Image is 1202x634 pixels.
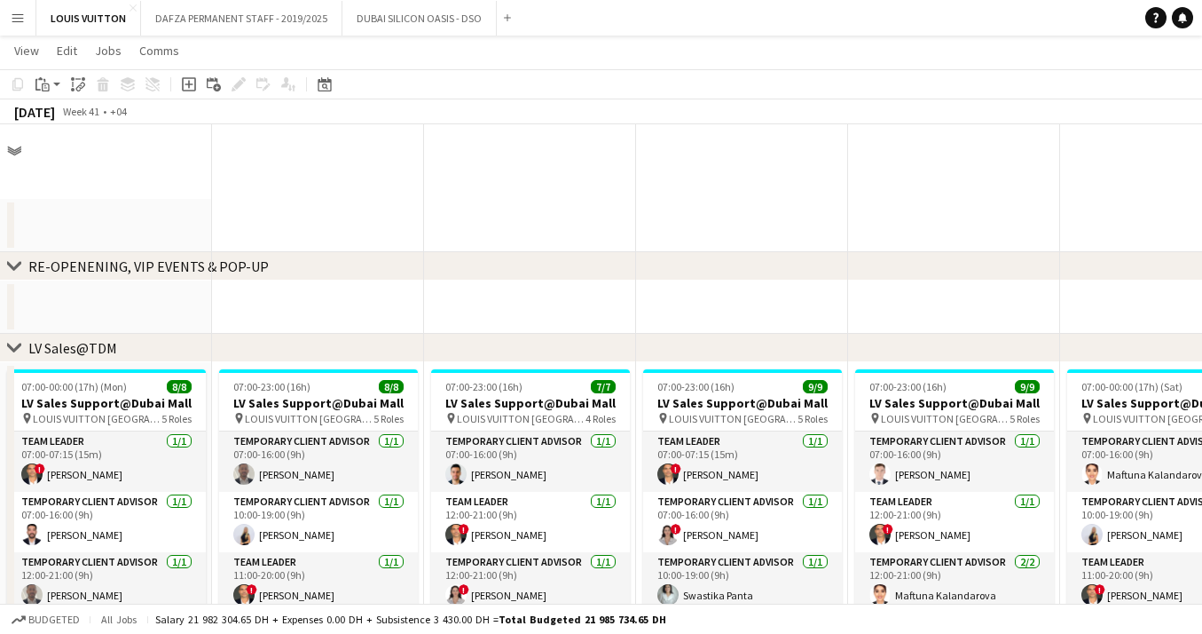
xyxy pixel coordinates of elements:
[88,39,129,62] a: Jobs
[445,380,522,393] span: 07:00-23:00 (16h)
[161,412,192,425] span: 5 Roles
[7,432,206,492] app-card-role: Team Leader1/107:00-07:15 (15m)![PERSON_NAME]
[342,1,497,36] button: DUBAI SILICON OASIS - DSO
[669,412,797,425] span: LOUIS VUITTON [GEOGRAPHIC_DATA] - [GEOGRAPHIC_DATA]
[431,369,630,632] app-job-card: 07:00-23:00 (16h)7/7LV Sales Support@Dubai Mall LOUIS VUITTON [GEOGRAPHIC_DATA] - [GEOGRAPHIC_DAT...
[671,524,681,535] span: !
[869,380,947,393] span: 07:00-23:00 (16h)
[167,380,192,393] span: 8/8
[643,395,842,411] h3: LV Sales Support@Dubai Mall
[883,524,893,535] span: !
[219,552,418,613] app-card-role: Team Leader1/111:00-20:00 (9h)![PERSON_NAME]
[643,369,842,632] app-job-card: 07:00-23:00 (16h)9/9LV Sales Support@Dubai Mall LOUIS VUITTON [GEOGRAPHIC_DATA] - [GEOGRAPHIC_DAT...
[499,613,666,626] span: Total Budgeted 21 985 734.65 DH
[855,395,1054,411] h3: LV Sales Support@Dubai Mall
[431,492,630,552] app-card-role: Team Leader1/112:00-21:00 (9h)![PERSON_NAME]
[855,369,1054,632] app-job-card: 07:00-23:00 (16h)9/9LV Sales Support@Dubai Mall LOUIS VUITTON [GEOGRAPHIC_DATA] - [GEOGRAPHIC_DAT...
[855,492,1054,552] app-card-role: Team Leader1/112:00-21:00 (9h)![PERSON_NAME]
[7,492,206,552] app-card-role: Temporary Client Advisor1/107:00-16:00 (9h)[PERSON_NAME]
[7,552,206,613] app-card-role: Temporary Client Advisor1/112:00-21:00 (9h)[PERSON_NAME]
[431,552,630,613] app-card-role: Temporary Client Advisor1/112:00-21:00 (9h)![PERSON_NAME]
[1095,584,1105,595] span: !
[50,39,84,62] a: Edit
[803,380,828,393] span: 9/9
[657,380,735,393] span: 07:00-23:00 (16h)
[7,395,206,411] h3: LV Sales Support@Dubai Mall
[57,43,77,59] span: Edit
[28,614,80,626] span: Budgeted
[379,380,404,393] span: 8/8
[457,412,585,425] span: LOUIS VUITTON [GEOGRAPHIC_DATA] - [GEOGRAPHIC_DATA]
[155,613,666,626] div: Salary 21 982 304.65 DH + Expenses 0.00 DH + Subsistence 3 430.00 DH =
[28,339,117,357] div: LV Sales@TDM
[643,432,842,492] app-card-role: Team Leader1/107:00-07:15 (15m)![PERSON_NAME]
[643,552,842,613] app-card-role: Temporary Client Advisor1/110:00-19:00 (9h)Swastika Panta
[36,1,141,36] button: LOUIS VUITTON
[373,412,404,425] span: 5 Roles
[881,412,1010,425] span: LOUIS VUITTON [GEOGRAPHIC_DATA] - [GEOGRAPHIC_DATA]
[1081,380,1182,393] span: 07:00-00:00 (17h) (Sat)
[21,380,127,393] span: 07:00-00:00 (17h) (Mon)
[855,432,1054,492] app-card-role: Temporary Client Advisor1/107:00-16:00 (9h)[PERSON_NAME]
[59,105,103,118] span: Week 41
[459,524,469,535] span: !
[643,492,842,552] app-card-role: Temporary Client Advisor1/107:00-16:00 (9h)![PERSON_NAME]
[14,43,39,59] span: View
[245,412,373,425] span: LOUIS VUITTON [GEOGRAPHIC_DATA] - [GEOGRAPHIC_DATA]
[14,103,55,121] div: [DATE]
[35,464,45,474] span: !
[141,1,342,36] button: DAFZA PERMANENT STAFF - 2019/2025
[110,105,127,118] div: +04
[247,584,257,595] span: !
[459,584,469,595] span: !
[1015,380,1040,393] span: 9/9
[431,395,630,411] h3: LV Sales Support@Dubai Mall
[431,432,630,492] app-card-role: Temporary Client Advisor1/107:00-16:00 (9h)[PERSON_NAME]
[219,369,418,632] app-job-card: 07:00-23:00 (16h)8/8LV Sales Support@Dubai Mall LOUIS VUITTON [GEOGRAPHIC_DATA] - [GEOGRAPHIC_DAT...
[591,380,616,393] span: 7/7
[95,43,122,59] span: Jobs
[7,39,46,62] a: View
[671,464,681,474] span: !
[98,613,140,626] span: All jobs
[139,43,179,59] span: Comms
[132,39,186,62] a: Comms
[1010,412,1040,425] span: 5 Roles
[33,412,161,425] span: LOUIS VUITTON [GEOGRAPHIC_DATA] - [GEOGRAPHIC_DATA]
[28,258,269,275] div: RE-OPENENING, VIP EVENTS & POP-UP
[233,380,310,393] span: 07:00-23:00 (16h)
[219,432,418,492] app-card-role: Temporary Client Advisor1/107:00-16:00 (9h)[PERSON_NAME]
[7,369,206,632] app-job-card: 07:00-00:00 (17h) (Mon)8/8LV Sales Support@Dubai Mall LOUIS VUITTON [GEOGRAPHIC_DATA] - [GEOGRAPH...
[219,395,418,411] h3: LV Sales Support@Dubai Mall
[219,492,418,552] app-card-role: Temporary Client Advisor1/110:00-19:00 (9h)[PERSON_NAME]
[585,412,616,425] span: 4 Roles
[9,610,82,630] button: Budgeted
[797,412,828,425] span: 5 Roles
